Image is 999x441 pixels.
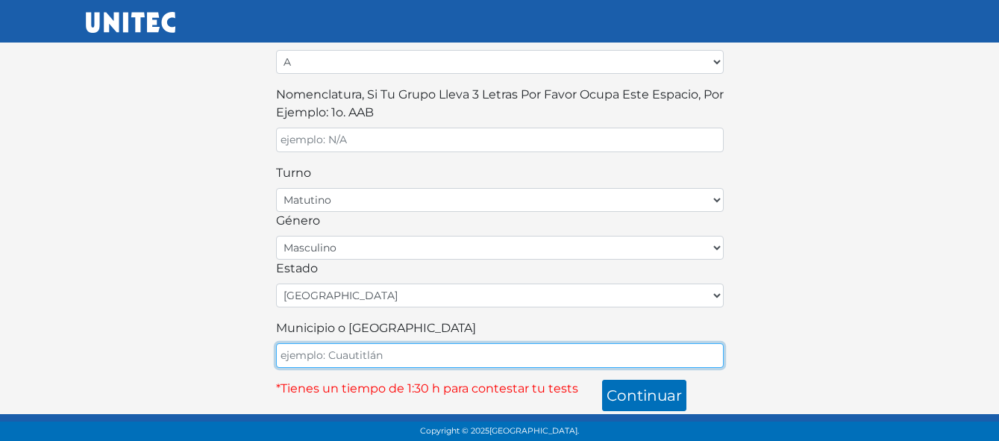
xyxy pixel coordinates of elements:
[276,380,724,398] p: *Tienes un tiempo de 1:30 h para contestar tu tests
[276,260,318,278] label: estado
[489,426,579,436] span: [GEOGRAPHIC_DATA].
[276,319,476,337] label: Municipio o [GEOGRAPHIC_DATA]
[276,212,320,230] label: género
[276,164,311,182] label: turno
[602,380,686,411] button: continuar
[276,86,724,122] label: Nomenclatura, si tu grupo lleva 3 letras por favor ocupa este espacio, por ejemplo: 1o. AAB
[276,128,724,152] input: ejemplo: N/A
[276,343,724,368] input: ejemplo: Cuautitlán
[86,12,175,33] img: UNITEC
